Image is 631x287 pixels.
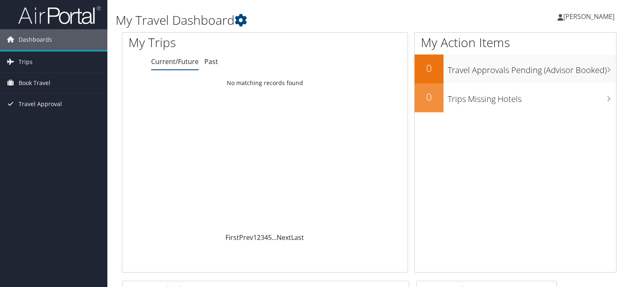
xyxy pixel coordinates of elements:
a: Last [291,233,304,242]
a: 3 [261,233,264,242]
span: [PERSON_NAME] [563,12,614,21]
h1: My Action Items [415,34,616,51]
a: [PERSON_NAME] [557,4,623,29]
a: 2 [257,233,261,242]
td: No matching records found [122,76,408,90]
a: Next [277,233,291,242]
a: 0Travel Approvals Pending (Advisor Booked) [415,55,616,83]
h3: Trips Missing Hotels [448,89,616,105]
a: Prev [239,233,253,242]
span: … [272,233,277,242]
img: airportal-logo.png [18,5,101,25]
span: Trips [19,52,33,72]
h2: 0 [415,61,444,75]
a: 0Trips Missing Hotels [415,83,616,112]
h1: My Travel Dashboard [116,12,454,29]
span: Travel Approval [19,94,62,114]
h3: Travel Approvals Pending (Advisor Booked) [448,60,616,76]
a: Current/Future [151,57,199,66]
span: Dashboards [19,29,52,50]
a: First [225,233,239,242]
h1: My Trips [128,34,282,51]
a: 5 [268,233,272,242]
a: Past [204,57,218,66]
h2: 0 [415,90,444,104]
span: Book Travel [19,73,50,93]
a: 1 [253,233,257,242]
a: 4 [264,233,268,242]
